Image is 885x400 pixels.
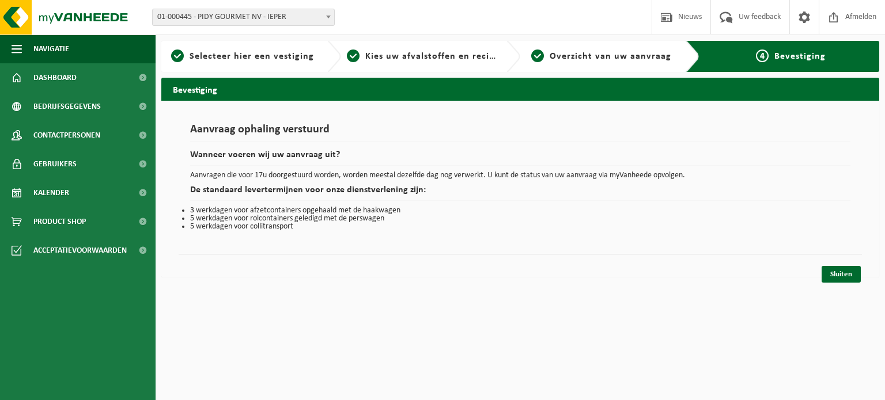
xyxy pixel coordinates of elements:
a: 2Kies uw afvalstoffen en recipiënten [347,49,498,63]
li: 5 werkdagen voor collitransport [190,223,850,231]
h1: Aanvraag ophaling verstuurd [190,124,850,142]
span: Kalender [33,178,69,207]
span: 01-000445 - PIDY GOURMET NV - IEPER [153,9,334,25]
span: Gebruikers [33,150,77,178]
h2: Bevestiging [161,78,879,100]
span: 4 [756,49,769,62]
li: 3 werkdagen voor afzetcontainers opgehaald met de haakwagen [190,207,850,215]
span: Kies uw afvalstoffen en recipiënten [365,52,524,61]
span: Bevestiging [774,52,826,61]
span: Acceptatievoorwaarden [33,236,127,265]
span: Selecteer hier een vestiging [190,52,314,61]
span: 3 [531,49,544,62]
span: 2 [347,49,360,62]
span: 01-000445 - PIDY GOURMET NV - IEPER [152,9,335,26]
a: Sluiten [822,266,861,283]
span: Product Shop [33,207,86,236]
h2: De standaard levertermijnen voor onze dienstverlening zijn: [190,185,850,201]
p: Aanvragen die voor 17u doorgestuurd worden, worden meestal dezelfde dag nog verwerkt. U kunt de s... [190,172,850,180]
h2: Wanneer voeren wij uw aanvraag uit? [190,150,850,166]
span: Contactpersonen [33,121,100,150]
a: 1Selecteer hier een vestiging [167,49,318,63]
span: Bedrijfsgegevens [33,92,101,121]
li: 5 werkdagen voor rolcontainers geledigd met de perswagen [190,215,850,223]
a: 3Overzicht van uw aanvraag [526,49,677,63]
span: Navigatie [33,35,69,63]
span: Dashboard [33,63,77,92]
span: Overzicht van uw aanvraag [550,52,671,61]
span: 1 [171,49,184,62]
